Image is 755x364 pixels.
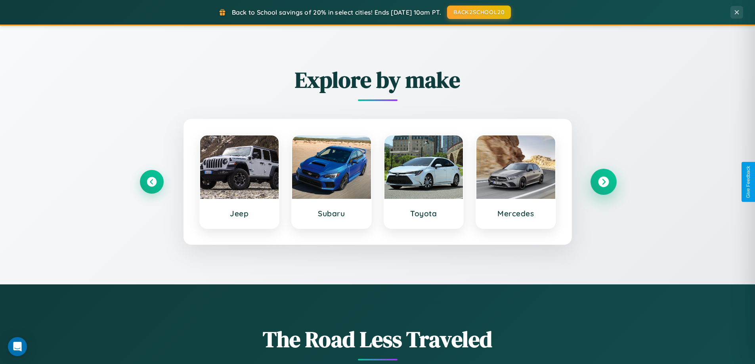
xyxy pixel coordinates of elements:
[232,8,441,16] span: Back to School savings of 20% in select cities! Ends [DATE] 10am PT.
[208,209,271,218] h3: Jeep
[447,6,511,19] button: BACK2SCHOOL20
[484,209,547,218] h3: Mercedes
[392,209,455,218] h3: Toyota
[8,337,27,356] div: Open Intercom Messenger
[140,324,615,354] h1: The Road Less Traveled
[300,209,363,218] h3: Subaru
[140,65,615,95] h2: Explore by make
[745,166,751,198] div: Give Feedback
